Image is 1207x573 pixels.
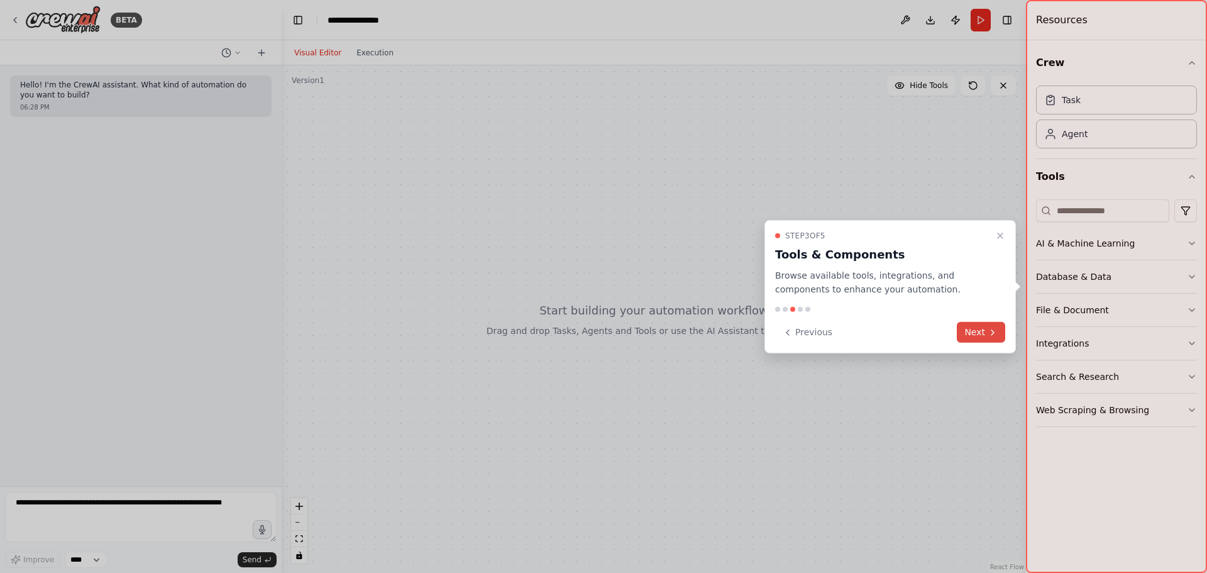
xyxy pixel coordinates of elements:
[785,230,825,240] span: Step 3 of 5
[775,245,990,263] h3: Tools & Components
[775,322,840,343] button: Previous
[775,268,990,297] p: Browse available tools, integrations, and components to enhance your automation.
[993,228,1008,243] button: Close walkthrough
[289,11,307,29] button: Hide left sidebar
[957,322,1005,343] button: Next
